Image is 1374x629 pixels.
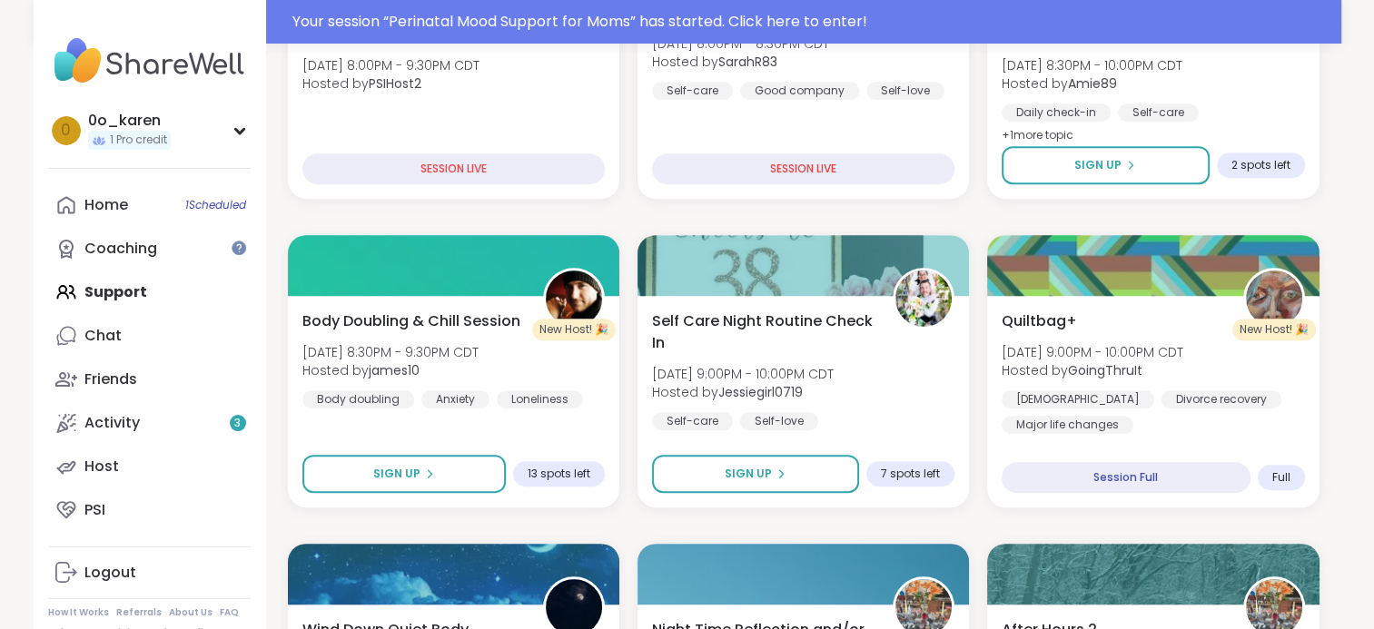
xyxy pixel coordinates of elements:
span: 1 Pro credit [110,133,167,148]
span: Hosted by [1002,74,1182,93]
div: SESSION LIVE [302,153,605,184]
div: Your session “ Perinatal Mood Support for Moms ” has started. Click here to enter! [292,11,1330,33]
a: FAQ [220,606,239,619]
div: Friends [84,369,137,389]
b: james10 [369,361,420,379]
div: Coaching [84,239,157,259]
span: [DATE] 8:00PM - 9:30PM CDT [302,56,479,74]
b: SarahR83 [718,53,777,71]
span: [DATE] 8:30PM - 10:00PM CDT [1002,56,1182,74]
span: Self Care Night Routine Check In [652,310,873,354]
a: How It Works [48,606,109,619]
a: Chat [48,314,251,358]
div: Self-care [652,412,733,430]
span: Full [1272,470,1290,485]
div: 0o_karen [88,111,171,131]
span: Hosted by [302,361,479,379]
a: Friends [48,358,251,401]
iframe: Spotlight [232,241,246,255]
div: Activity [84,413,140,433]
div: Host [84,457,119,477]
span: 3 [234,416,241,431]
img: james10 [546,270,602,327]
div: Home [84,195,128,215]
b: Jessiegirl0719 [718,383,803,401]
span: 13 spots left [528,467,590,481]
a: Home1Scheduled [48,183,251,227]
div: New Host! 🎉 [1232,319,1316,340]
span: 1 Scheduled [185,198,246,212]
button: Sign Up [302,455,506,493]
img: Jessiegirl0719 [895,270,952,327]
span: Hosted by [652,383,834,401]
a: Coaching [48,227,251,270]
b: Amie89 [1068,74,1117,93]
span: Hosted by [302,74,479,93]
div: Good company [740,82,859,100]
img: GoingThruIt [1246,270,1302,327]
div: [DEMOGRAPHIC_DATA] [1002,390,1154,408]
button: Sign Up [1002,146,1209,184]
a: PSI [48,488,251,532]
span: Sign Up [373,466,420,482]
div: Session Full [1002,462,1250,493]
span: Hosted by [1002,361,1183,379]
span: Quiltbag+ [1002,310,1077,332]
div: Daily check-in [1002,103,1111,122]
img: ShareWell Nav Logo [48,29,251,93]
div: Divorce recovery [1161,390,1281,408]
span: Sign Up [1074,157,1122,173]
b: PSIHost2 [369,74,421,93]
div: SESSION LIVE [652,153,954,184]
div: Chat [84,326,122,346]
span: Hosted by [652,53,829,71]
span: Sign Up [725,466,772,482]
a: Activity3 [48,401,251,445]
div: Anxiety [421,390,489,408]
a: About Us [169,606,213,619]
a: Host [48,445,251,488]
button: Sign Up [652,455,859,493]
a: Referrals [116,606,162,619]
div: Body doubling [302,390,414,408]
div: PSI [84,500,105,520]
div: Self-love [866,82,944,100]
div: New Host! 🎉 [532,319,616,340]
span: 0 [61,119,71,143]
span: [DATE] 9:00PM - 10:00PM CDT [652,365,834,383]
span: [DATE] 8:30PM - 9:30PM CDT [302,343,479,361]
span: 2 spots left [1231,158,1290,172]
div: Loneliness [497,390,583,408]
div: Major life changes [1002,416,1133,434]
div: Logout [84,563,136,583]
span: [DATE] 9:00PM - 10:00PM CDT [1002,343,1183,361]
b: GoingThruIt [1068,361,1142,379]
span: 7 spots left [881,467,940,481]
span: Body Doubling & Chill Session [302,310,520,332]
div: Self-love [740,412,818,430]
div: Self-care [1118,103,1199,122]
a: Logout [48,551,251,595]
div: Self-care [652,82,733,100]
